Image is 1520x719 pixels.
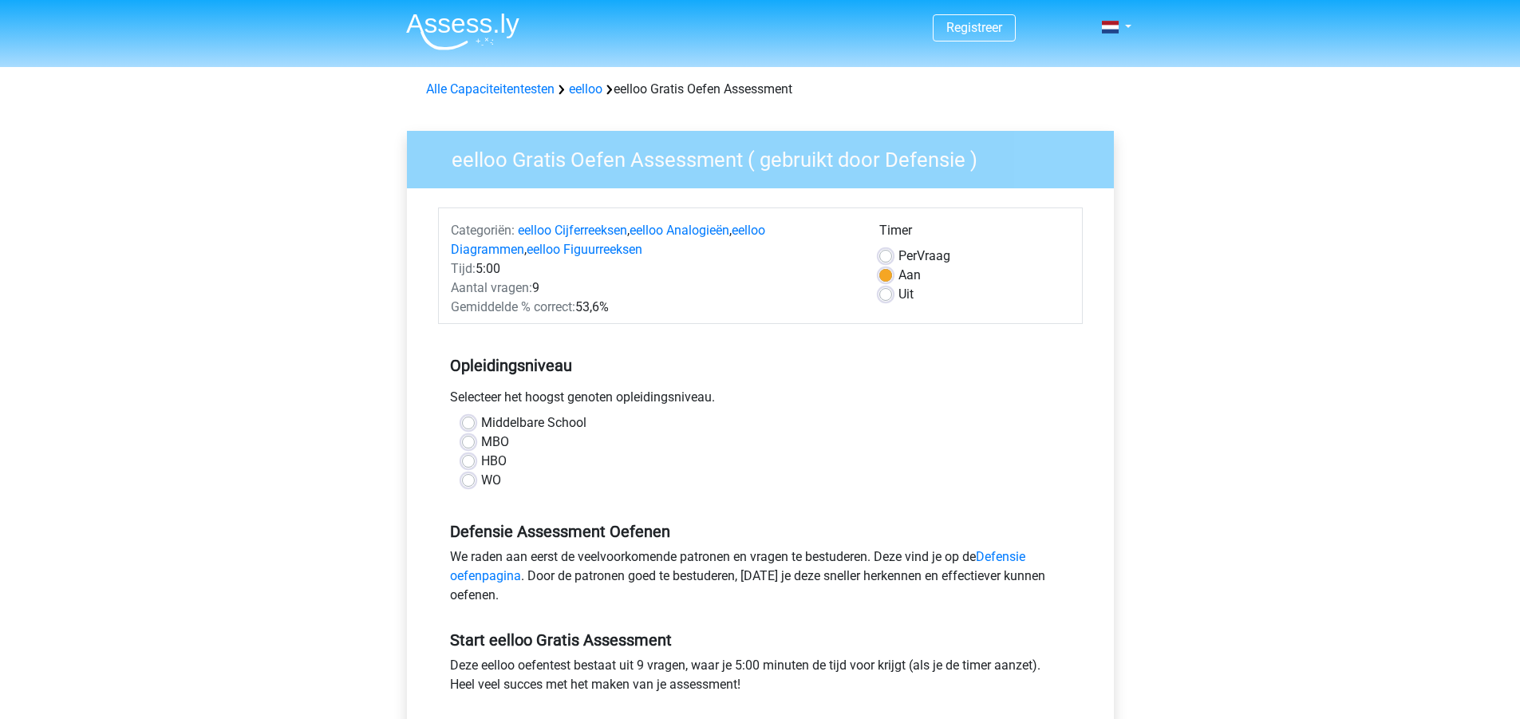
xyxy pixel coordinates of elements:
h5: Opleidingsniveau [450,350,1071,381]
label: HBO [481,452,507,471]
label: Middelbare School [481,413,586,433]
span: Per [898,248,917,263]
h5: Defensie Assessment Oefenen [450,522,1071,541]
img: Assessly [406,13,519,50]
span: Categoriën: [451,223,515,238]
div: , , , [439,221,867,259]
span: Tijd: [451,261,476,276]
a: eelloo Figuurreeksen [527,242,642,257]
div: 5:00 [439,259,867,279]
div: Deze eelloo oefentest bestaat uit 9 vragen, waar je 5:00 minuten de tijd voor krijgt (als je de t... [438,656,1083,701]
label: WO [481,471,501,490]
div: 53,6% [439,298,867,317]
div: 9 [439,279,867,298]
a: Alle Capaciteitentesten [426,81,555,97]
a: eelloo Analogieën [630,223,729,238]
div: Selecteer het hoogst genoten opleidingsniveau. [438,388,1083,413]
label: Uit [898,285,914,304]
div: eelloo Gratis Oefen Assessment [420,80,1101,99]
div: Timer [879,221,1070,247]
a: eelloo [569,81,602,97]
h5: Start eelloo Gratis Assessment [450,630,1071,650]
label: Vraag [898,247,950,266]
span: Aantal vragen: [451,280,532,295]
a: Registreer [946,20,1002,35]
label: MBO [481,433,509,452]
span: Gemiddelde % correct: [451,299,575,314]
a: eelloo Cijferreeksen [518,223,627,238]
div: We raden aan eerst de veelvoorkomende patronen en vragen te bestuderen. Deze vind je op de . Door... [438,547,1083,611]
h3: eelloo Gratis Oefen Assessment ( gebruikt door Defensie ) [432,141,1102,172]
label: Aan [898,266,921,285]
